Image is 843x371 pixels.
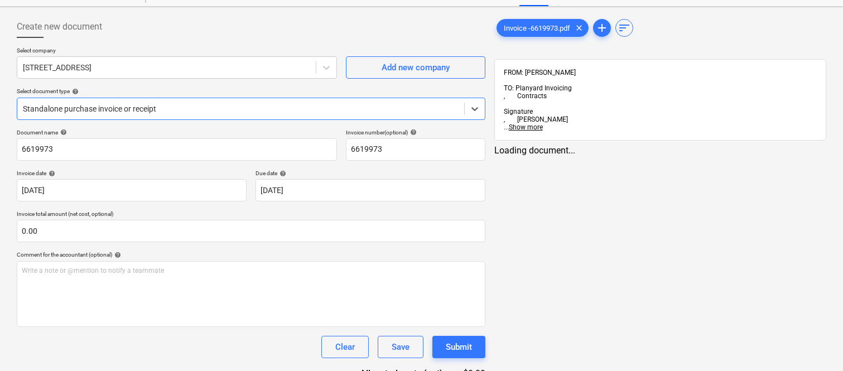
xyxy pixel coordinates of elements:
[70,88,79,95] span: help
[17,129,337,136] div: Document name
[58,129,67,136] span: help
[382,60,450,75] div: Add new company
[504,69,576,76] span: FROM: [PERSON_NAME]
[392,340,410,354] div: Save
[17,210,485,220] p: Invoice total amount (net cost, optional)
[432,336,485,358] button: Submit
[504,92,817,100] div: , Contracts
[446,340,472,354] div: Submit
[504,123,543,131] span: ...
[17,88,485,95] div: Select document type
[17,138,337,161] input: Document name
[346,56,485,79] button: Add new company
[17,179,247,201] input: Invoice date not specified
[504,108,817,123] span: Signature
[112,252,121,258] span: help
[504,84,817,100] span: TO: Planyard Invoicing
[787,317,843,371] iframe: Chat Widget
[618,21,631,35] span: sort
[17,47,337,56] p: Select company
[346,138,485,161] input: Invoice number
[17,20,102,33] span: Create new document
[497,19,589,37] div: Invoice -6619973.pdf
[17,220,485,242] input: Invoice total amount (net cost, optional)
[378,336,423,358] button: Save
[595,21,609,35] span: add
[256,170,485,177] div: Due date
[335,340,355,354] div: Clear
[321,336,369,358] button: Clear
[504,115,817,123] div: , [PERSON_NAME]
[256,179,485,201] input: Due date not specified
[346,129,485,136] div: Invoice number (optional)
[572,21,586,35] span: clear
[277,170,286,177] span: help
[17,170,247,177] div: Invoice date
[46,170,55,177] span: help
[497,24,577,32] span: Invoice -6619973.pdf
[509,123,543,131] span: Show more
[408,129,417,136] span: help
[494,145,826,156] div: Loading document...
[17,251,485,258] div: Comment for the accountant (optional)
